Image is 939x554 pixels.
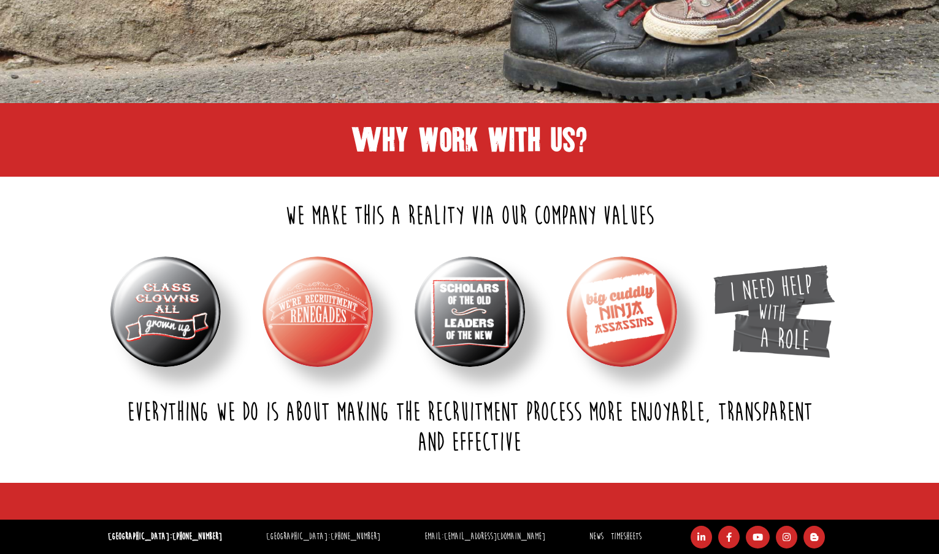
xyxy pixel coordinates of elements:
img: I Need Help with a role [713,265,835,358]
h2: Everything we do is about making the recruitment process more enjoyable, transparent and effective [93,398,847,458]
li: Email: [421,528,548,546]
h2: We make this a reality via our company values [93,201,847,232]
a: [PHONE_NUMBER] [331,531,380,542]
a: [PHONE_NUMBER] [172,531,222,542]
a: Timesheets [611,531,642,542]
img: Scholars-of-the-old-badge.png [415,256,525,367]
a: News [589,531,604,542]
li: [GEOGRAPHIC_DATA]: [263,528,383,546]
img: Class-Clowns-badge.png [110,256,221,367]
img: Cuddly-Ninja-badge.png [567,256,677,367]
h1: Why work with us? [90,121,850,158]
strong: [GEOGRAPHIC_DATA]: [108,531,222,542]
img: Recruitment-Renegades-badge.png [263,256,373,367]
a: [EMAIL_ADDRESS][DOMAIN_NAME] [444,531,545,542]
